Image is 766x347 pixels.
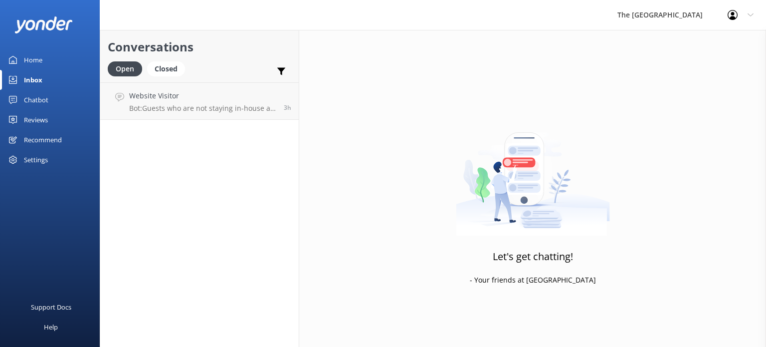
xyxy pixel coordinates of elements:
a: Open [108,63,147,74]
p: - Your friends at [GEOGRAPHIC_DATA] [470,275,596,286]
div: Inbox [24,70,42,90]
div: Settings [24,150,48,170]
h3: Let's get chatting! [493,249,573,265]
a: Closed [147,63,190,74]
a: Website VisitorBot:Guests who are not staying in-house at [GEOGRAPHIC_DATA] are welcome to dine a... [100,82,299,120]
div: Home [24,50,42,70]
div: Chatbot [24,90,48,110]
div: Recommend [24,130,62,150]
h4: Website Visitor [129,90,276,101]
div: Support Docs [31,297,71,317]
div: Reviews [24,110,48,130]
div: Open [108,61,142,76]
h2: Conversations [108,37,291,56]
img: artwork of a man stealing a conversation from at giant smartphone [456,111,610,236]
div: Closed [147,61,185,76]
div: Help [44,317,58,337]
span: 09:37pm 12-Aug-2025 (UTC -10:00) Pacific/Honolulu [284,103,291,112]
p: Bot: Guests who are not staying in-house at [GEOGRAPHIC_DATA] are welcome to dine at [GEOGRAPHIC_... [129,104,276,113]
img: yonder-white-logo.png [15,16,72,33]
